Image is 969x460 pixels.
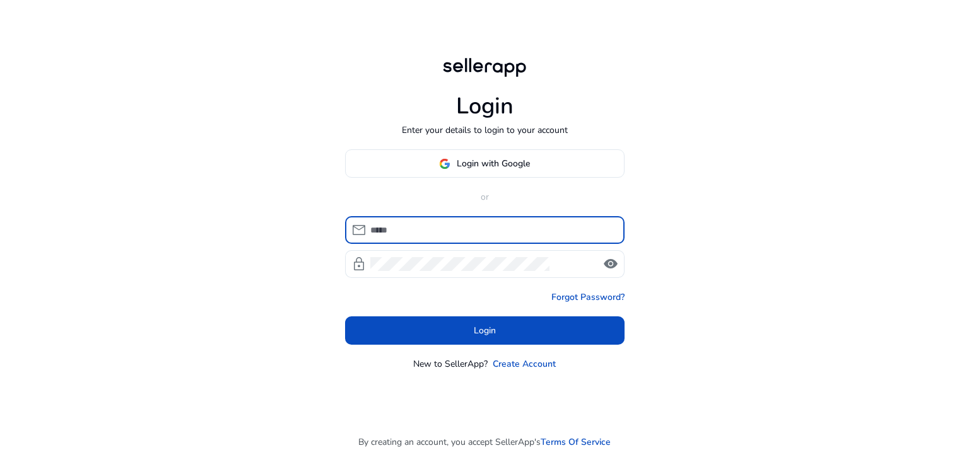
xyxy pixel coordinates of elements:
p: New to SellerApp? [413,357,488,371]
img: google-logo.svg [439,158,450,170]
span: mail [351,222,367,238]
span: Login [474,324,496,337]
span: lock [351,256,367,272]
h1: Login [456,93,514,120]
button: Login [345,316,625,345]
span: Login with Google [457,157,530,170]
a: Forgot Password? [551,290,625,304]
p: Enter your details to login to your account [402,124,568,137]
p: or [345,190,625,204]
span: visibility [603,256,618,272]
a: Create Account [493,357,556,371]
button: Login with Google [345,149,625,178]
a: Terms Of Service [541,435,611,449]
